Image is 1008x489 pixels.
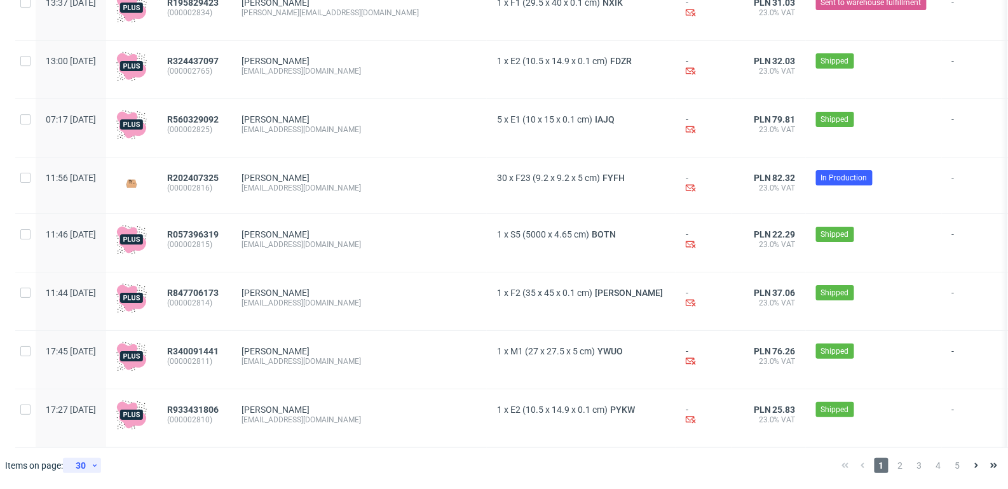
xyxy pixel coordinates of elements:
span: 1 [497,405,502,415]
span: 30 [497,173,507,183]
span: [PERSON_NAME] [592,288,665,298]
span: 11:46 [DATE] [46,229,96,239]
span: Shipped [821,229,849,240]
span: E2 (10.5 x 14.9 x 0.1 cm) [510,405,608,415]
a: YWUO [595,346,625,356]
span: 1 [497,346,502,356]
span: Items on page: [5,459,63,472]
span: R324437097 [167,56,219,66]
div: x [497,405,665,415]
div: - [686,229,721,251]
a: R324437097 [167,56,221,66]
a: R340091441 [167,346,221,356]
span: (000002814) [167,298,221,308]
span: 1 [497,56,502,66]
div: x [497,288,665,298]
div: [EMAIL_ADDRESS][DOMAIN_NAME] [242,415,477,425]
span: (000002810) [167,415,221,425]
span: 5 [497,114,502,124]
div: x [497,229,665,239]
span: 1 [875,458,889,473]
span: 13:00 [DATE] [46,56,96,66]
span: Shipped [821,404,849,415]
a: R202407325 [167,173,221,183]
a: R057396319 [167,229,221,239]
span: 23.0% VAT [742,8,796,18]
a: [PERSON_NAME] [242,346,310,356]
span: 11:44 [DATE] [46,288,96,298]
div: - [686,346,721,368]
span: E2 (10.5 x 14.9 x 0.1 cm) [510,56,608,66]
span: In Production [821,172,868,184]
span: S5 (5000 x 4.65 cm) [510,229,589,239]
span: 23.0% VAT [742,66,796,76]
span: 23.0% VAT [742,124,796,135]
span: PLN 22.29 [754,229,796,239]
div: - [686,56,721,78]
span: 23.0% VAT [742,183,796,193]
span: PLN 37.06 [754,288,796,298]
span: PLN 79.81 [754,114,796,124]
div: [EMAIL_ADDRESS][DOMAIN_NAME] [242,298,477,308]
span: 07:17 [DATE] [46,114,96,124]
span: 23.0% VAT [742,298,796,308]
a: R847706173 [167,288,221,298]
span: Shipped [821,114,849,125]
a: BOTN [589,229,618,239]
span: (000002765) [167,66,221,76]
div: [EMAIL_ADDRESS][DOMAIN_NAME] [242,66,477,76]
span: PLN 82.32 [754,173,796,183]
span: M1 (27 x 27.5 x 5 cm) [510,346,595,356]
span: 17:45 [DATE] [46,346,96,356]
a: [PERSON_NAME] [242,405,310,415]
span: 23.0% VAT [742,415,796,425]
span: Shipped [821,287,849,298]
span: R057396319 [167,229,219,239]
div: - [686,114,721,137]
span: Shipped [821,55,849,67]
a: FYFH [600,173,627,183]
div: [EMAIL_ADDRESS][DOMAIN_NAME] [242,356,477,366]
span: R847706173 [167,288,219,298]
div: x [497,173,665,183]
span: F23 (9.2 x 9.2 x 5 cm) [515,173,600,183]
span: Shipped [821,345,849,357]
a: IAJQ [592,114,617,124]
a: R560329092 [167,114,221,124]
img: plus-icon.676465ae8f3a83198b3f.png [116,283,147,313]
span: R202407325 [167,173,219,183]
a: [PERSON_NAME] [242,114,310,124]
span: 1 [497,229,502,239]
span: R340091441 [167,346,219,356]
span: PLN 76.26 [754,346,796,356]
span: PLN 32.03 [754,56,796,66]
div: - [686,405,721,427]
span: (000002834) [167,8,221,18]
div: [EMAIL_ADDRESS][DOMAIN_NAME] [242,239,477,250]
span: 23.0% VAT [742,356,796,366]
div: - [686,173,721,195]
div: x [497,346,665,356]
a: [PERSON_NAME] [242,229,310,239]
span: 1 [497,288,502,298]
div: x [497,56,665,66]
span: 23.0% VAT [742,239,796,250]
span: E1 (10 x 15 x 0.1 cm) [510,114,592,124]
a: [PERSON_NAME] [242,56,310,66]
span: PLN 25.83 [754,405,796,415]
span: 17:27 [DATE] [46,405,96,415]
span: 2 [894,458,908,473]
a: R933431806 [167,405,221,415]
img: plus-icon.676465ae8f3a83198b3f.png [116,341,147,372]
img: plus-icon.676465ae8f3a83198b3f.png [116,399,147,430]
a: [PERSON_NAME] [242,288,310,298]
span: (000002811) [167,356,221,366]
a: FDZR [608,56,634,66]
span: F2 (35 x 45 x 0.1 cm) [510,288,592,298]
div: - [686,288,721,310]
